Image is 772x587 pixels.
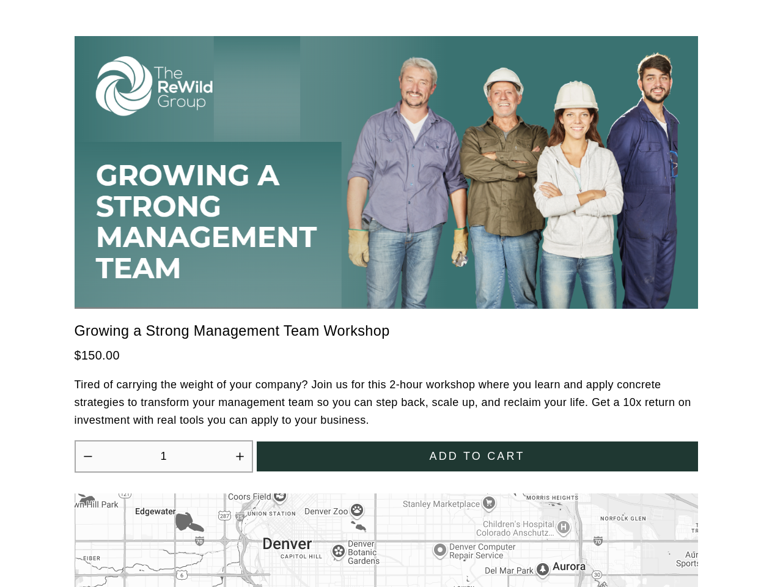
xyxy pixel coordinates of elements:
button: Decrease quantity by 1 [83,451,93,462]
button: Add to cart [257,441,698,472]
div: Quantity [75,440,253,473]
p: Tired of carrying the weight of your company? Join us for this 2-hour workshop where you learn an... [75,376,698,429]
button: Increase quantity by 1 [235,451,245,462]
a: Growing a Strong Management Team Workshop [75,320,390,342]
span: Add to cart [429,450,524,463]
div: $150.00 [75,346,698,366]
img: Growing a Strong Management Team Workshop [75,36,698,309]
